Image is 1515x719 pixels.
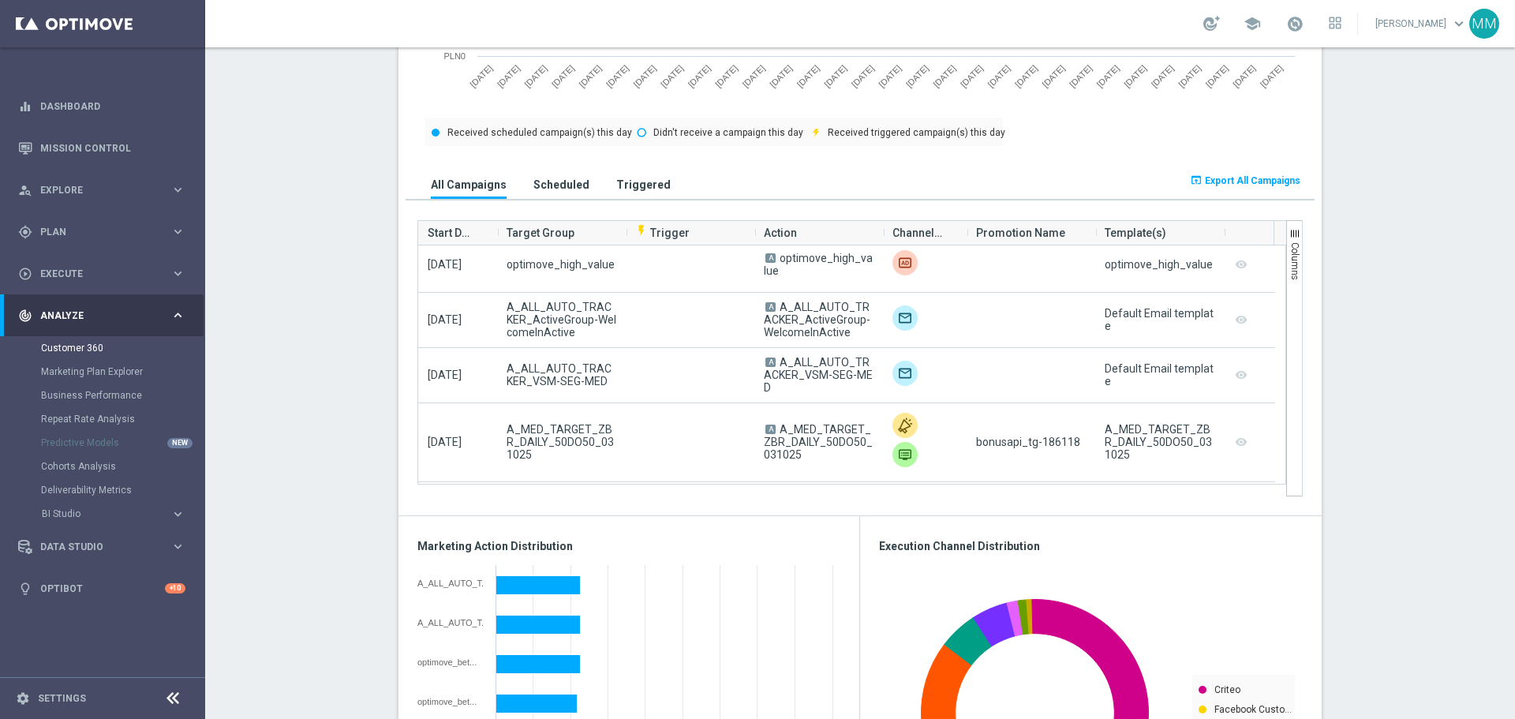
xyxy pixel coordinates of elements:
i: keyboard_arrow_right [170,308,185,323]
i: person_search [18,183,32,197]
img: CMS [892,413,918,438]
button: All Campaigns [427,170,511,199]
button: open_in_browser Export All Campaigns [1188,170,1303,192]
div: Deliverability Metrics [41,478,204,502]
span: Target Group [507,217,574,249]
span: Execute [40,269,170,279]
div: Execute [18,267,170,281]
button: Triggered [612,170,675,199]
span: A_MED_TARGET_ZBR_DAILY_50DO50_031025 [507,423,616,461]
text: [DATE] [550,63,576,89]
button: lightbulb Optibot +10 [17,582,186,595]
text: [DATE] [822,63,848,89]
a: Customer 360 [41,342,164,354]
text: [DATE] [604,63,630,89]
text: [DATE] [631,63,657,89]
a: Business Performance [41,389,164,402]
a: [PERSON_NAME]keyboard_arrow_down [1374,12,1469,36]
text: [DATE] [1040,63,1066,89]
a: Cohorts Analysis [41,460,164,473]
div: gps_fixed Plan keyboard_arrow_right [17,226,186,238]
h3: Execution Channel Distribution [879,539,1303,553]
span: A_ALL_AUTO_TRACKER_ActiveGroup-WelcomeInActive [764,301,870,339]
span: school [1244,15,1261,32]
i: equalizer [18,99,32,114]
h3: All Campaigns [431,178,507,192]
text: [DATE] [1095,63,1121,89]
i: keyboard_arrow_right [170,266,185,281]
text: Received scheduled campaign(s) this day [447,127,632,138]
i: open_in_browser [1190,174,1203,186]
span: A_ALL_AUTO_TRACKER_VSM-SEG-MED [764,356,873,394]
span: Analyze [40,311,170,320]
text: [DATE] [850,63,876,89]
span: A [765,253,776,263]
a: Deliverability Metrics [41,484,164,496]
text: [DATE] [986,63,1012,89]
div: Plan [18,225,170,239]
span: A_ALL_AUTO_TRACKER_VSM-SEG-MED [507,362,616,388]
i: keyboard_arrow_right [170,224,185,239]
button: track_changes Analyze keyboard_arrow_right [17,309,186,322]
text: [DATE] [522,63,548,89]
button: BI Studio keyboard_arrow_right [41,507,186,520]
img: Criteo [892,250,918,275]
button: play_circle_outline Execute keyboard_arrow_right [17,268,186,280]
text: [DATE] [1176,63,1203,89]
button: Scheduled [529,170,593,199]
span: Start Date [428,217,475,249]
span: A_MED_TARGET_ZBR_DAILY_50DO50_031025 [764,423,873,461]
div: NEW [167,438,193,448]
text: [DATE] [686,63,713,89]
span: Columns [1289,242,1300,280]
div: optimove_high_value [1105,258,1213,271]
text: [DATE] [577,63,603,89]
div: Cohorts Analysis [41,455,204,478]
h3: Scheduled [533,178,589,192]
span: [DATE] [428,436,462,448]
div: optimove_bet_14D_and_reg_30D [417,697,484,706]
text: PLN0 [443,51,466,61]
span: [DATE] [428,313,462,326]
button: equalizer Dashboard [17,100,186,113]
i: keyboard_arrow_right [170,539,185,554]
text: Criteo [1214,684,1240,695]
span: Explore [40,185,170,195]
i: settings [16,691,30,706]
span: optimove_high_value [764,252,873,277]
a: Repeat Rate Analysis [41,413,164,425]
div: MM [1469,9,1499,39]
div: Optibot [18,567,185,609]
div: Default Email template [1105,307,1214,332]
span: Promotion Name [976,217,1065,249]
text: [DATE] [741,63,767,89]
img: Target group only [892,361,918,386]
div: Explore [18,183,170,197]
span: Data Studio [40,542,170,552]
text: [DATE] [1231,63,1257,89]
text: [DATE] [931,63,957,89]
div: Repeat Rate Analysis [41,407,204,431]
button: Data Studio keyboard_arrow_right [17,541,186,553]
img: Private message [892,442,918,467]
text: [DATE] [795,63,821,89]
text: [DATE] [1013,63,1039,89]
div: Business Performance [41,384,204,407]
div: Mission Control [18,127,185,169]
div: Mission Control [17,142,186,155]
i: play_circle_outline [18,267,32,281]
a: Mission Control [40,127,185,169]
div: A_ALL_AUTO_TRACKER_VSM-SEG-MED [417,618,484,627]
div: Customer 360 [41,336,204,360]
text: [DATE] [1150,63,1176,89]
span: Trigger [635,227,690,239]
text: [DATE] [959,63,985,89]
